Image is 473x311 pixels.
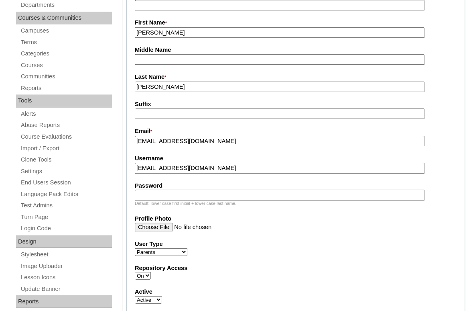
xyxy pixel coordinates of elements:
label: Last Name [135,73,457,82]
a: Test Admins [20,201,112,211]
a: Clone Tools [20,155,112,165]
div: Tools [16,94,112,107]
a: Import / Export [20,143,112,153]
label: Email [135,127,457,136]
a: Categories [20,49,112,59]
a: Settings [20,166,112,176]
a: Image Uploader [20,261,112,271]
a: Abuse Reports [20,120,112,130]
label: First Name [135,18,457,27]
label: User Type [135,239,457,248]
a: Course Evaluations [20,132,112,142]
a: Alerts [20,109,112,119]
a: Language Pack Editor [20,189,112,199]
div: Courses & Communities [16,12,112,25]
a: Login Code [20,223,112,233]
a: Update Banner [20,284,112,294]
a: Lesson Icons [20,272,112,282]
label: Username [135,154,457,163]
a: Reports [20,83,112,93]
a: Communities [20,72,112,82]
a: End Users Session [20,178,112,188]
div: Reports [16,295,112,308]
label: Repository Access [135,264,457,272]
a: Stylesheet [20,249,112,259]
label: Password [135,182,457,190]
a: Campuses [20,26,112,36]
label: Suffix [135,100,457,108]
div: Default: lower case first initial + lower case last name. [135,201,457,207]
a: Terms [20,37,112,47]
a: Turn Page [20,212,112,222]
label: Middle Name [135,46,457,54]
a: Courses [20,60,112,70]
div: Design [16,235,112,248]
label: Active [135,287,457,296]
label: Profile Photo [135,215,457,223]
